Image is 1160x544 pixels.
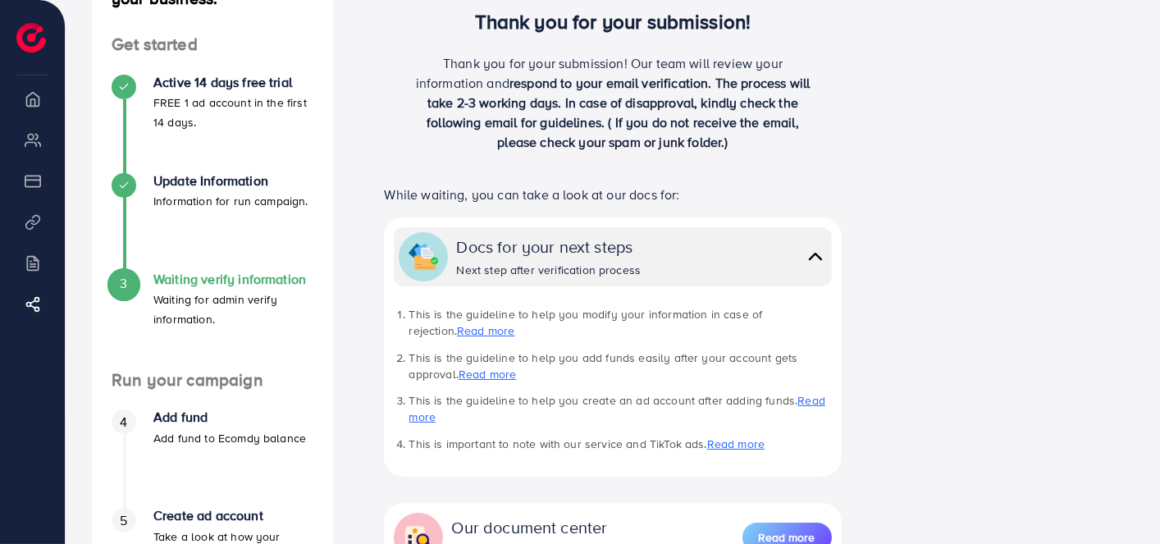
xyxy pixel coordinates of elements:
[153,93,313,132] p: FREE 1 ad account in the first 14 days.
[409,306,831,340] li: This is the guideline to help you modify your information in case of rejection.
[409,350,831,383] li: This is the guideline to help you add funds easily after your account gets approval.
[409,53,815,152] p: Thank you for your submission! Our team will review your information and
[120,413,127,432] span: 4
[153,173,308,189] h4: Update Information
[153,508,313,523] h4: Create ad account
[427,74,810,151] span: respond to your email verification. The process will take 2-3 working days. In case of disapprova...
[92,272,333,370] li: Waiting verify information
[384,185,841,204] p: While waiting, you can take a look at our docs for:
[16,23,46,53] img: logo
[359,10,867,34] h3: Thank you for your submission!
[456,262,641,278] div: Next step after verification process
[120,274,127,293] span: 3
[1090,470,1148,532] iframe: Chat
[120,511,127,530] span: 5
[409,392,824,425] a: Read more
[409,242,438,272] img: collapse
[153,290,313,329] p: Waiting for admin verify information.
[92,75,333,173] li: Active 14 days free trial
[409,436,831,452] li: This is important to note with our service and TikTok ads.
[451,515,700,539] div: Our document center
[456,235,641,258] div: Docs for your next steps
[457,322,514,339] a: Read more
[153,409,306,425] h4: Add fund
[153,428,306,448] p: Add fund to Ecomdy balance
[707,436,765,452] a: Read more
[92,34,333,55] h4: Get started
[409,392,831,426] li: This is the guideline to help you create an ad account after adding funds.
[153,75,313,90] h4: Active 14 days free trial
[459,366,516,382] a: Read more
[804,245,827,268] img: collapse
[92,370,333,391] h4: Run your campaign
[153,272,313,287] h4: Waiting verify information
[153,191,308,211] p: Information for run campaign.
[92,409,333,508] li: Add fund
[92,173,333,272] li: Update Information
